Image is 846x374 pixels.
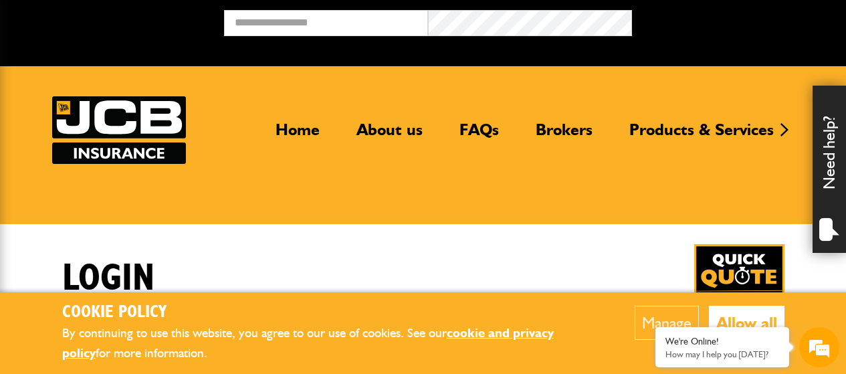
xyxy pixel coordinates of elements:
[635,306,699,340] button: Manage
[62,323,594,364] p: By continuing to use this website, you agree to our use of cookies. See our for more information.
[62,325,554,361] a: cookie and privacy policy
[632,10,836,31] button: Broker Login
[62,256,154,301] h1: Login
[266,120,330,151] a: Home
[62,302,594,323] h2: Cookie Policy
[665,349,779,359] p: How may I help you today?
[52,96,186,164] a: JCB Insurance Services
[526,120,603,151] a: Brokers
[694,244,784,335] a: Get your insurance quote in just 2-minutes
[665,336,779,347] div: We're Online!
[619,120,784,151] a: Products & Services
[694,244,784,335] img: Quick Quote
[813,86,846,253] div: Need help?
[449,120,509,151] a: FAQs
[709,306,784,340] button: Allow all
[346,120,433,151] a: About us
[52,96,186,164] img: JCB Insurance Services logo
